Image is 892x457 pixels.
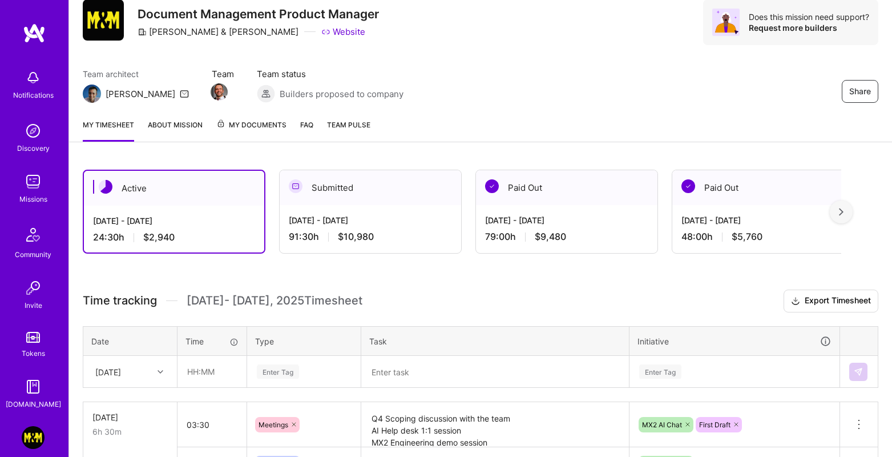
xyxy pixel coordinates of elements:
[177,410,247,440] input: HH:MM
[23,23,46,43] img: logo
[289,214,452,226] div: [DATE] - [DATE]
[13,89,54,101] div: Notifications
[19,221,47,248] img: Community
[83,85,101,103] img: Team Architect
[289,231,452,243] div: 91:30 h
[791,295,800,307] i: icon Download
[19,426,47,449] a: Morgan & Morgan: Document Management Product Manager
[280,170,461,205] div: Submitted
[712,9,740,36] img: Avatar
[672,170,854,205] div: Paid Out
[681,214,845,226] div: [DATE] - [DATE]
[257,85,275,103] img: Builders proposed to company
[321,26,365,38] a: Website
[83,326,177,356] th: Date
[22,170,45,193] img: teamwork
[92,411,168,423] div: [DATE]
[15,248,51,260] div: Community
[327,121,370,129] span: Team Pulse
[180,89,189,98] i: icon Mail
[6,398,61,410] div: [DOMAIN_NAME]
[22,426,45,449] img: Morgan & Morgan: Document Management Product Manager
[95,366,121,378] div: [DATE]
[639,363,681,380] div: Enter Tag
[22,347,45,359] div: Tokens
[216,119,286,131] span: My Documents
[22,119,45,142] img: discovery
[362,403,628,446] textarea: Q4 Scoping discussion with the team AI Help desk 1:1 session MX2 Engineering demo session Cross-t...
[642,420,682,429] span: MX2 AI Chat
[212,82,227,102] a: Team Member Avatar
[257,68,403,80] span: Team status
[476,170,657,205] div: Paid Out
[216,119,286,142] a: My Documents
[849,86,871,97] span: Share
[83,68,189,80] span: Team architect
[84,171,264,206] div: Active
[93,231,255,243] div: 24:30 h
[784,290,878,312] button: Export Timesheet
[143,231,175,243] span: $2,940
[212,68,234,80] span: Team
[22,276,45,299] img: Invite
[22,375,45,398] img: guide book
[92,426,168,438] div: 6h 30m
[699,420,730,429] span: First Draft
[25,299,42,311] div: Invite
[83,119,134,142] a: My timesheet
[289,179,302,193] img: Submitted
[22,66,45,89] img: bell
[485,179,499,193] img: Paid Out
[681,179,695,193] img: Paid Out
[259,420,288,429] span: Meetings
[485,231,648,243] div: 79:00 h
[247,326,361,356] th: Type
[842,80,878,103] button: Share
[158,369,163,375] i: icon Chevron
[106,88,175,100] div: [PERSON_NAME]
[361,326,629,356] th: Task
[327,119,370,142] a: Team Pulse
[681,231,845,243] div: 48:00 h
[19,193,47,205] div: Missions
[535,231,566,243] span: $9,480
[749,11,869,22] div: Does this mission need support?
[732,231,762,243] span: $5,760
[300,119,313,142] a: FAQ
[99,180,112,194] img: Active
[749,22,869,33] div: Request more builders
[83,294,157,308] span: Time tracking
[854,367,863,376] img: Submit
[93,215,255,227] div: [DATE] - [DATE]
[485,214,648,226] div: [DATE] - [DATE]
[178,356,246,387] input: HH:MM
[17,142,50,154] div: Discovery
[280,88,403,100] span: Builders proposed to company
[185,335,239,347] div: Time
[138,26,298,38] div: [PERSON_NAME] & [PERSON_NAME]
[148,119,203,142] a: About Mission
[138,27,147,37] i: icon CompanyGray
[187,294,362,308] span: [DATE] - [DATE] , 2025 Timesheet
[839,208,843,216] img: right
[211,83,228,101] img: Team Member Avatar
[257,363,299,380] div: Enter Tag
[26,332,40,343] img: tokens
[637,335,832,348] div: Initiative
[138,7,379,21] h3: Document Management Product Manager
[338,231,374,243] span: $10,980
